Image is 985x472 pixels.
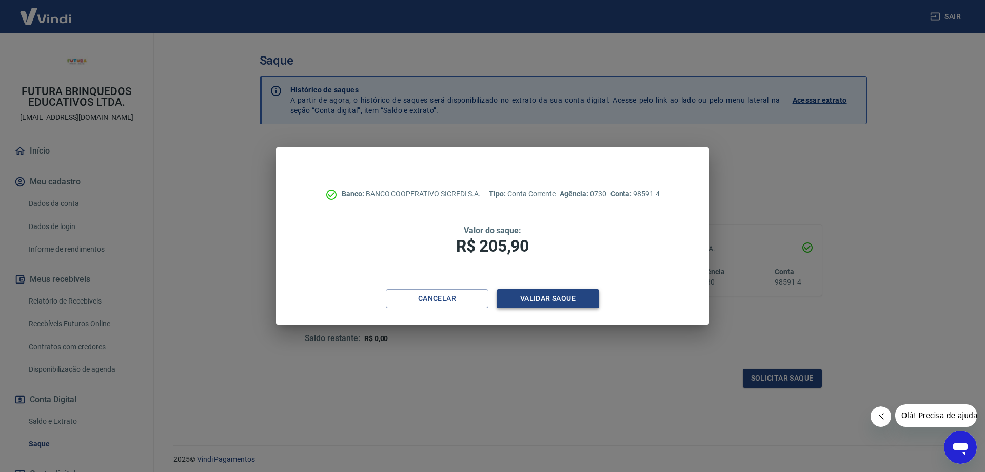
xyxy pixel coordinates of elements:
button: Cancelar [386,289,488,308]
span: Conta: [610,190,634,198]
iframe: Fechar mensagem [871,406,891,427]
p: 0730 [560,188,606,199]
span: Agência: [560,190,590,198]
span: Olá! Precisa de ajuda? [6,7,86,15]
span: R$ 205,90 [456,236,529,256]
iframe: Botão para abrir a janela de mensagens [944,431,977,464]
button: Validar saque [497,289,599,308]
p: 98591-4 [610,188,660,199]
span: Valor do saque: [464,225,521,235]
span: Tipo: [489,190,507,198]
p: Conta Corrente [489,188,556,199]
p: BANCO COOPERATIVO SICREDI S.A. [342,188,481,199]
iframe: Mensagem da empresa [895,404,977,427]
span: Banco: [342,190,366,198]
